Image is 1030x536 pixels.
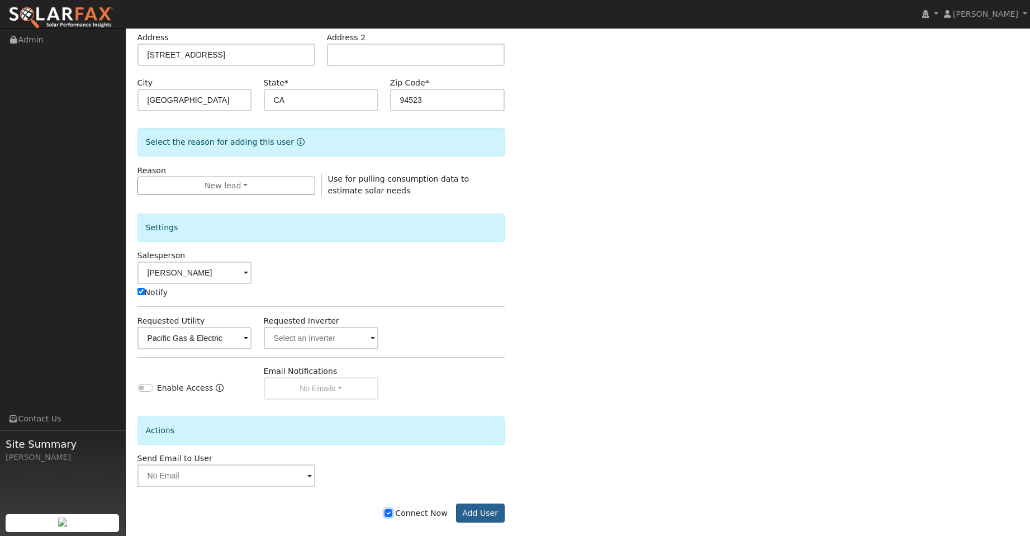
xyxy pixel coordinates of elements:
[390,77,429,89] label: Zip Code
[137,287,168,298] label: Notify
[137,327,252,349] input: Select a Utility
[137,416,505,445] div: Actions
[137,250,186,262] label: Salesperson
[328,174,469,195] span: Use for pulling consumption data to estimate solar needs
[137,77,153,89] label: City
[294,137,305,146] a: Reason for new user
[137,453,212,464] label: Send Email to User
[137,128,505,156] div: Select the reason for adding this user
[385,507,447,519] label: Connect Now
[137,214,505,242] div: Settings
[284,78,288,87] span: Required
[385,509,392,517] input: Connect Now
[137,165,166,177] label: Reason
[137,315,205,327] label: Requested Utility
[264,366,338,377] label: Email Notifications
[58,518,67,526] img: retrieve
[216,382,224,400] a: Enable Access
[137,262,252,284] input: Select a User
[264,327,378,349] input: Select an Inverter
[6,437,120,452] span: Site Summary
[137,464,315,487] input: No Email
[264,77,288,89] label: State
[137,32,169,44] label: Address
[456,504,505,523] button: Add User
[137,177,315,196] button: New lead
[327,32,366,44] label: Address 2
[137,288,145,295] input: Notify
[157,382,213,394] label: Enable Access
[264,315,339,327] label: Requested Inverter
[6,452,120,463] div: [PERSON_NAME]
[8,6,113,30] img: SolarFax
[953,10,1018,18] span: [PERSON_NAME]
[425,78,429,87] span: Required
